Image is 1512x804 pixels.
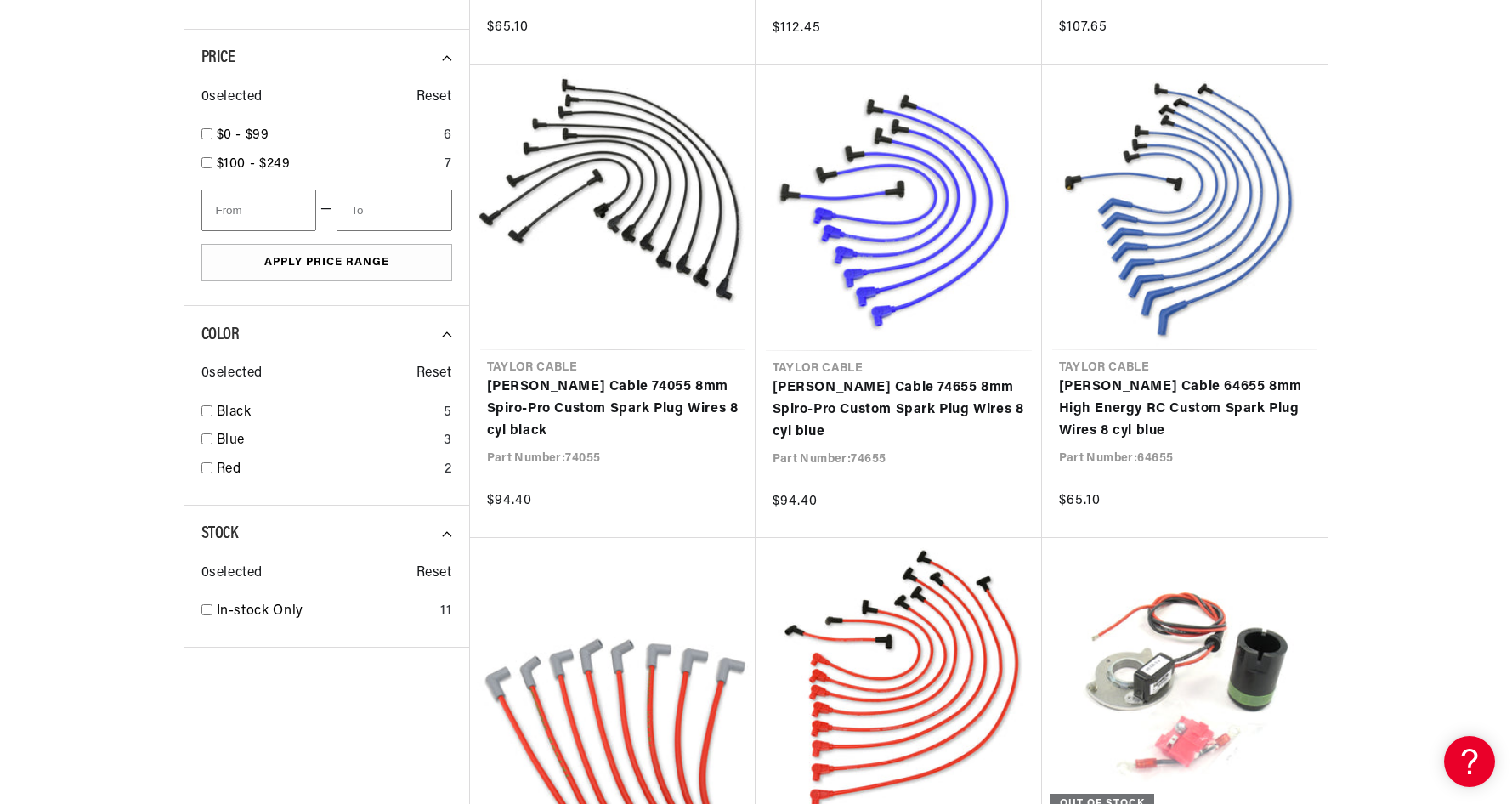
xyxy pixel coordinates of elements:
a: Blue [217,430,437,452]
span: $0 - $99 [217,128,269,142]
input: From [201,190,316,231]
span: Color [201,326,240,343]
a: [PERSON_NAME] Cable 74655 8mm Spiro-Pro Custom Spark Plug Wires 8 cyl blue [773,377,1025,443]
div: 2 [445,459,452,481]
span: — [320,199,333,221]
input: To [337,190,451,231]
span: 0 selected [201,87,263,109]
span: $100 - $249 [217,157,291,171]
a: Black [217,402,437,424]
span: Price [201,49,235,66]
span: Reset [416,563,452,585]
a: Red [217,459,438,481]
div: 3 [444,430,452,452]
div: 5 [444,402,452,424]
div: 6 [444,125,452,147]
a: [PERSON_NAME] Cable 64655 8mm High Energy RC Custom Spark Plug Wires 8 cyl blue [1059,377,1311,442]
div: 11 [440,601,451,623]
span: Stock [201,525,238,542]
span: Reset [416,87,452,109]
span: Reset [416,363,452,385]
span: 0 selected [201,563,263,585]
span: 0 selected [201,363,263,385]
a: In-stock Only [217,601,434,623]
div: 7 [445,154,452,176]
button: Apply Price Range [201,244,452,282]
a: [PERSON_NAME] Cable 74055 8mm Spiro-Pro Custom Spark Plug Wires 8 cyl black [487,377,739,442]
